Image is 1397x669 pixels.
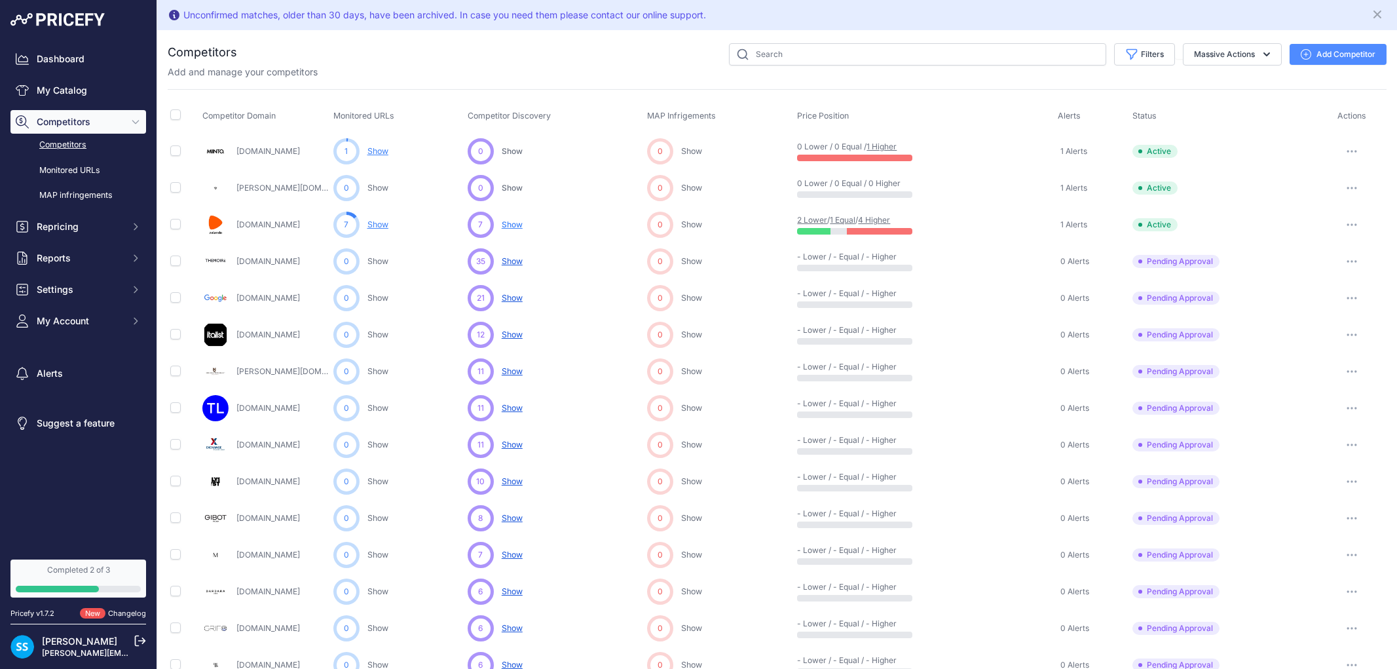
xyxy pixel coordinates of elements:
[168,43,237,62] h2: Competitors
[236,403,300,413] a: [DOMAIN_NAME]
[797,472,881,482] p: - Lower / - Equal / - Higher
[478,145,483,157] span: 0
[236,623,300,633] a: [DOMAIN_NAME]
[10,560,146,598] a: Completed 2 of 3
[681,513,702,523] a: Show
[10,47,146,544] nav: Sidebar
[202,111,276,121] span: Competitor Domain
[183,9,706,22] div: Unconfirmed matches, older than 30 days, have been archived. In case you need them please contact...
[1337,111,1366,121] span: Actions
[1060,586,1089,597] span: 0 Alerts
[10,110,146,134] button: Competitors
[502,330,523,339] span: Show
[681,586,702,596] a: Show
[236,513,300,523] a: [DOMAIN_NAME]
[236,220,300,229] a: [DOMAIN_NAME]
[344,219,348,231] span: 7
[858,215,890,225] a: 4 Higher
[658,549,663,561] span: 0
[367,256,388,266] a: Show
[333,111,394,121] span: Monitored URLs
[797,655,881,666] p: - Lower / - Equal / - Higher
[647,111,716,121] span: MAP Infrigements
[478,549,483,561] span: 7
[681,403,702,413] a: Show
[236,476,300,486] a: [DOMAIN_NAME]
[658,586,663,598] span: 0
[658,512,663,524] span: 0
[797,545,881,556] p: - Lower / - Equal / - Higher
[477,329,485,341] span: 12
[502,623,523,633] span: Show
[1060,183,1087,193] span: 1 Alerts
[10,13,105,26] img: Pricefy Logo
[367,220,388,229] a: Show
[344,182,349,194] span: 0
[236,550,300,560] a: [DOMAIN_NAME]
[367,513,388,523] a: Show
[1060,256,1089,267] span: 0 Alerts
[797,111,849,121] span: Price Position
[37,283,122,296] span: Settings
[681,623,702,633] a: Show
[1058,182,1087,195] a: 1 Alerts
[866,142,897,151] a: 1 Higher
[658,145,663,157] span: 0
[367,440,388,449] a: Show
[344,586,349,598] span: 0
[367,586,388,596] a: Show
[10,411,146,435] a: Suggest a feature
[345,145,348,157] span: 1
[658,256,663,267] span: 0
[1132,475,1220,488] span: Pending Approval
[797,252,881,262] p: - Lower / - Equal / - Higher
[797,178,881,189] p: 0 Lower / 0 Equal / 0 Higher
[16,565,141,575] div: Completed 2 of 3
[236,586,300,596] a: [DOMAIN_NAME]
[344,439,349,451] span: 0
[502,476,523,486] span: Show
[502,366,523,376] span: Show
[367,550,388,560] a: Show
[658,292,663,304] span: 0
[477,402,484,414] span: 11
[1132,292,1220,305] span: Pending Approval
[10,184,146,207] a: MAP infringements
[1058,218,1087,231] a: 1 Alerts
[10,608,54,619] div: Pricefy v1.7.2
[10,309,146,333] button: My Account
[10,47,146,71] a: Dashboard
[478,182,483,194] span: 0
[344,549,349,561] span: 0
[1132,622,1220,635] span: Pending Approval
[830,215,855,225] a: 1 Equal
[344,512,349,524] span: 0
[1183,43,1282,66] button: Massive Actions
[1371,5,1387,21] button: Close
[1132,255,1220,268] span: Pending Approval
[797,288,881,299] p: - Lower / - Equal / - Higher
[502,220,523,229] span: Show
[344,329,349,341] span: 0
[367,146,388,156] a: Show
[476,256,485,267] span: 35
[236,440,300,449] a: [DOMAIN_NAME]
[658,366,663,377] span: 0
[1060,440,1089,450] span: 0 Alerts
[1290,44,1387,65] button: Add Competitor
[1132,111,1157,121] span: Status
[367,403,388,413] a: Show
[729,43,1106,66] input: Search
[502,183,523,193] span: Show
[477,439,484,451] span: 11
[10,134,146,157] a: Competitors
[1114,43,1175,66] button: Filters
[478,512,483,524] span: 8
[797,215,827,225] a: 2 Lower
[344,256,349,267] span: 0
[367,330,388,339] a: Show
[681,476,702,486] a: Show
[1060,330,1089,340] span: 0 Alerts
[42,636,117,647] a: [PERSON_NAME]
[502,550,523,560] span: Show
